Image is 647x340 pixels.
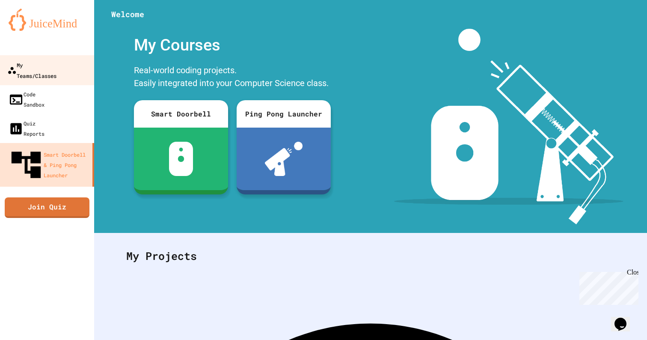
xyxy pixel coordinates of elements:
[130,29,335,62] div: My Courses
[169,142,193,176] img: sdb-white.svg
[118,239,623,273] div: My Projects
[5,197,89,218] a: Join Quiz
[9,147,89,182] div: Smart Doorbell & Ping Pong Launcher
[394,29,623,224] img: banner-image-my-projects.png
[576,268,638,305] iframe: chat widget
[134,100,228,128] div: Smart Doorbell
[9,9,86,31] img: logo-orange.svg
[611,306,638,331] iframe: chat widget
[9,118,45,139] div: Quiz Reports
[3,3,59,54] div: Chat with us now!Close
[9,89,45,110] div: Code Sandbox
[237,100,331,128] div: Ping Pong Launcher
[7,60,56,81] div: My Teams/Classes
[130,62,335,94] div: Real-world coding projects. Easily integrated into your Computer Science class.
[265,142,303,176] img: ppl-with-ball.png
